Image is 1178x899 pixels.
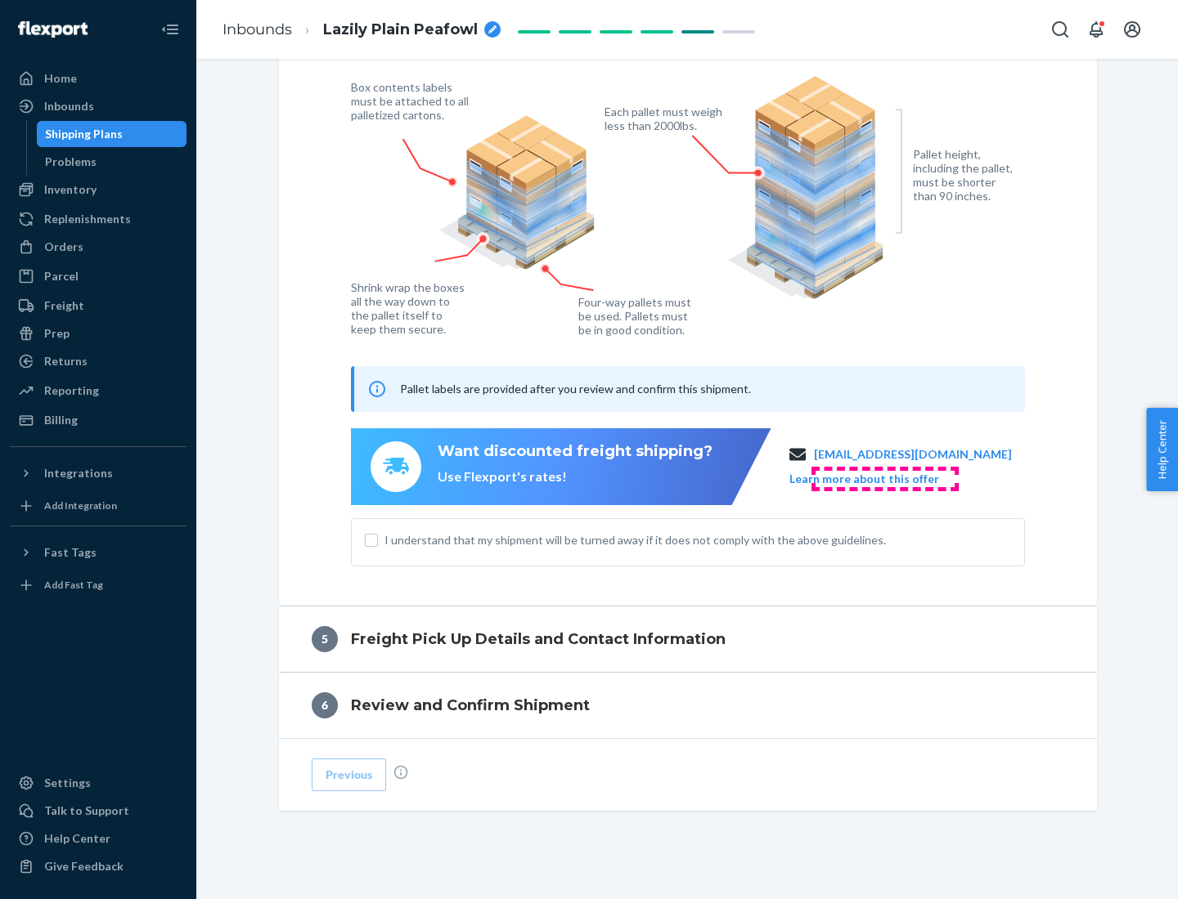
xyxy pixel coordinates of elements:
[1080,13,1113,46] button: Open notifications
[44,544,97,561] div: Fast Tags
[10,320,187,347] a: Prep
[351,80,473,122] figcaption: Box contents labels must be attached to all palletized cartons.
[44,211,131,227] div: Replenishments
[10,539,187,566] button: Fast Tags
[10,348,187,374] a: Returns
[37,149,187,175] a: Problems
[279,606,1097,672] button: 5Freight Pick Up Details and Contact Information
[154,13,187,46] button: Close Navigation
[351,628,726,650] h4: Freight Pick Up Details and Contact Information
[10,460,187,486] button: Integrations
[18,21,88,38] img: Flexport logo
[10,493,187,519] a: Add Integration
[44,325,70,342] div: Prep
[44,775,91,791] div: Settings
[45,154,97,170] div: Problems
[312,758,386,791] button: Previous
[913,147,1020,203] figcaption: Pallet height, including the pallet, must be shorter than 90 inches.
[10,206,187,232] a: Replenishments
[44,465,113,481] div: Integrations
[44,70,77,87] div: Home
[10,798,187,824] a: Talk to Support
[10,825,187,852] a: Help Center
[10,65,187,92] a: Home
[223,20,292,38] a: Inbounds
[10,853,187,879] button: Give Feedback
[10,572,187,598] a: Add Fast Tag
[44,181,97,198] div: Inventory
[814,446,1012,463] a: [EMAIL_ADDRESS][DOMAIN_NAME]
[44,353,88,369] div: Returns
[44,268,79,284] div: Parcel
[44,803,129,819] div: Talk to Support
[384,532,1011,548] span: I understand that my shipment will be turned away if it does not comply with the above guidelines.
[1146,408,1178,491] button: Help Center
[10,93,187,119] a: Inbounds
[10,234,187,260] a: Orders
[279,673,1097,738] button: 6Review and Confirm Shipment
[10,378,187,404] a: Reporting
[44,499,117,512] div: Add Integration
[45,126,123,142] div: Shipping Plans
[1116,13,1149,46] button: Open account menu
[323,20,478,41] span: Lazily Plain Peafowl
[44,830,110,847] div: Help Center
[400,382,751,396] span: Pallet labels are provided after you review and confirm this shipment.
[312,626,338,652] div: 5
[44,578,103,592] div: Add Fast Tag
[578,295,692,337] figcaption: Four-way pallets must be used. Pallets must be in good condition.
[37,121,187,147] a: Shipping Plans
[1044,13,1077,46] button: Open Search Box
[351,695,590,716] h4: Review and Confirm Shipment
[44,412,78,428] div: Billing
[10,177,187,203] a: Inventory
[605,105,726,132] figcaption: Each pallet must weigh less than 2000lbs.
[312,692,338,718] div: 6
[438,467,713,486] div: Use Flexport's rates!
[44,297,84,314] div: Freight
[10,407,187,433] a: Billing
[44,858,124,874] div: Give Feedback
[209,6,514,54] ol: breadcrumbs
[44,98,94,114] div: Inbounds
[44,382,99,399] div: Reporting
[10,770,187,796] a: Settings
[351,280,468,336] figcaption: Shrink wrap the boxes all the way down to the pallet itself to keep them secure.
[10,263,187,289] a: Parcel
[44,239,83,255] div: Orders
[365,534,378,547] input: I understand that my shipment will be turned away if it does not comply with the above guidelines.
[789,471,939,487] button: Learn more about this offer
[438,441,713,463] div: Want discounted freight shipping?
[10,293,187,319] a: Freight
